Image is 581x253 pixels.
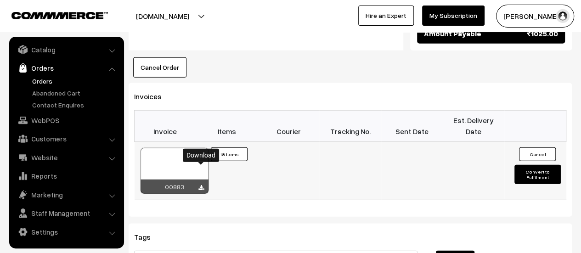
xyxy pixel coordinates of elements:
a: My Subscription [422,6,485,26]
a: Website [11,149,121,166]
a: WebPOS [11,112,121,129]
a: Abandoned Cart [30,88,121,98]
th: Invoice [135,110,196,141]
span: Amount Payable [424,28,481,39]
a: Settings [11,224,121,240]
a: Orders [11,60,121,76]
a: COMMMERCE [11,9,92,20]
a: Catalog [11,41,121,58]
span: 1025.00 [527,28,558,39]
button: Cancel [519,147,556,161]
button: Cancel Order [133,57,186,78]
th: Tracking No. [319,110,381,141]
th: Items [196,110,258,141]
span: Tags [134,232,162,242]
button: 18 Items [211,147,248,161]
span: Invoices [134,92,173,101]
a: Marketing [11,186,121,203]
button: [DOMAIN_NAME] [104,5,221,28]
div: Download [183,149,219,162]
a: Contact Enquires [30,100,121,110]
th: Courier [258,110,319,141]
th: Est. Delivery Date [443,110,504,141]
a: Customers [11,130,121,147]
a: Staff Management [11,205,121,221]
button: [PERSON_NAME] [496,5,574,28]
img: user [556,9,570,23]
a: Hire an Expert [358,6,414,26]
img: COMMMERCE [11,12,108,19]
a: Orders [30,76,121,86]
th: Sent Date [381,110,443,141]
button: Convert to Fulfilment [514,165,560,184]
a: Reports [11,168,121,184]
div: 00883 [141,180,209,194]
